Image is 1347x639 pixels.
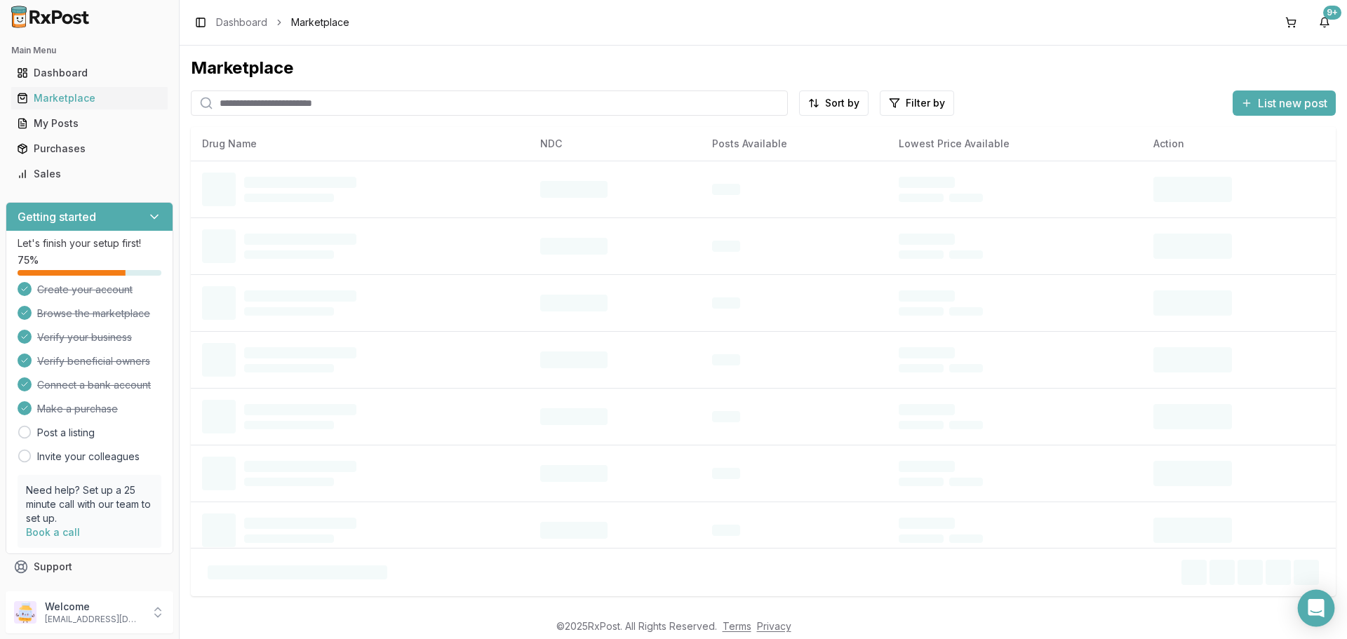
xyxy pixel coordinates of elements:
[216,15,349,29] nav: breadcrumb
[11,60,168,86] a: Dashboard
[11,161,168,187] a: Sales
[701,127,887,161] th: Posts Available
[18,208,96,225] h3: Getting started
[26,526,80,538] a: Book a call
[825,96,859,110] span: Sort by
[18,236,161,250] p: Let's finish your setup first!
[6,163,173,185] button: Sales
[17,142,162,156] div: Purchases
[799,90,869,116] button: Sort by
[880,90,954,116] button: Filter by
[757,620,791,632] a: Privacy
[6,137,173,160] button: Purchases
[291,15,349,29] span: Marketplace
[11,111,168,136] a: My Posts
[216,15,267,29] a: Dashboard
[11,86,168,111] a: Marketplace
[17,167,162,181] div: Sales
[191,57,1336,79] div: Marketplace
[1313,11,1336,34] button: 9+
[191,127,529,161] th: Drug Name
[18,253,39,267] span: 75 %
[6,62,173,84] button: Dashboard
[45,614,142,625] p: [EMAIL_ADDRESS][DOMAIN_NAME]
[17,116,162,130] div: My Posts
[37,426,95,440] a: Post a listing
[45,600,142,614] p: Welcome
[17,66,162,80] div: Dashboard
[906,96,945,110] span: Filter by
[1323,6,1341,20] div: 9+
[37,450,140,464] a: Invite your colleagues
[26,483,153,525] p: Need help? Set up a 25 minute call with our team to set up.
[529,127,701,161] th: NDC
[6,87,173,109] button: Marketplace
[1298,590,1335,627] div: Open Intercom Messenger
[17,91,162,105] div: Marketplace
[6,554,173,579] button: Support
[723,620,751,632] a: Terms
[6,6,95,28] img: RxPost Logo
[1258,95,1327,112] span: List new post
[37,283,133,297] span: Create your account
[37,378,151,392] span: Connect a bank account
[6,112,173,135] button: My Posts
[1233,97,1336,112] a: List new post
[11,136,168,161] a: Purchases
[37,330,132,344] span: Verify your business
[34,585,81,599] span: Feedback
[887,127,1143,161] th: Lowest Price Available
[1233,90,1336,116] button: List new post
[1142,127,1336,161] th: Action
[37,354,150,368] span: Verify beneficial owners
[37,307,150,321] span: Browse the marketplace
[14,601,36,624] img: User avatar
[11,45,168,56] h2: Main Menu
[37,402,118,416] span: Make a purchase
[6,579,173,605] button: Feedback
